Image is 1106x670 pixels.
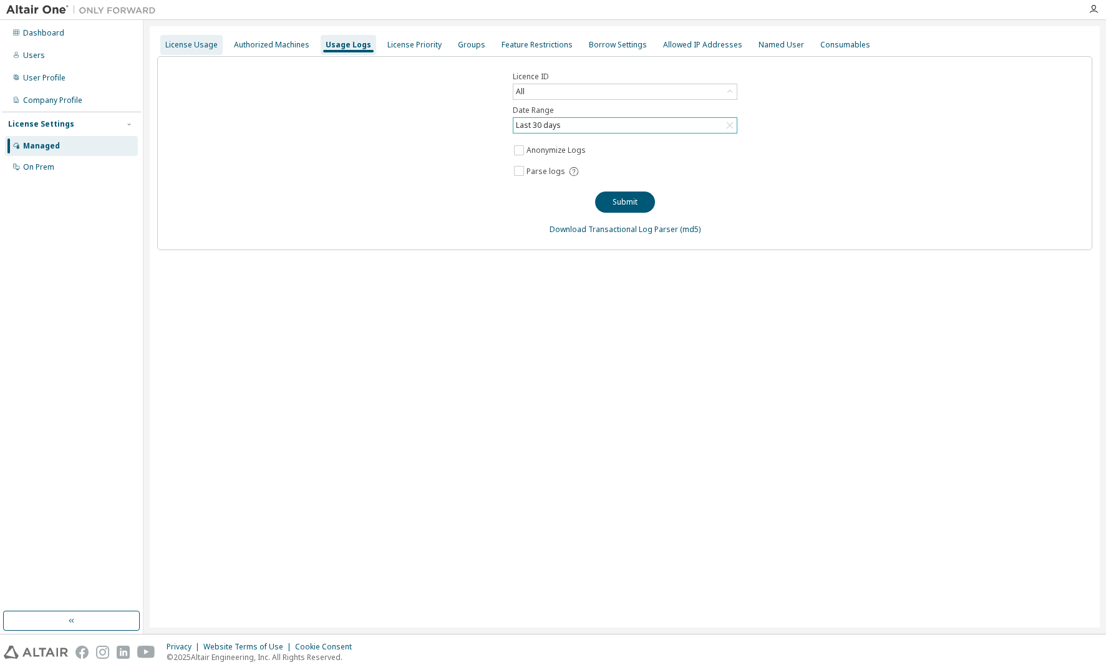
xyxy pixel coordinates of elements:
[502,40,573,50] div: Feature Restrictions
[137,646,155,659] img: youtube.svg
[75,646,89,659] img: facebook.svg
[458,40,485,50] div: Groups
[165,40,218,50] div: License Usage
[4,646,68,659] img: altair_logo.svg
[23,162,54,172] div: On Prem
[117,646,130,659] img: linkedin.svg
[513,105,737,115] label: Date Range
[526,167,565,177] span: Parse logs
[526,143,588,158] label: Anonymize Logs
[23,95,82,105] div: Company Profile
[23,51,45,61] div: Users
[759,40,804,50] div: Named User
[23,73,65,83] div: User Profile
[513,84,737,99] div: All
[820,40,870,50] div: Consumables
[550,224,678,235] a: Download Transactional Log Parser
[595,192,655,213] button: Submit
[23,141,60,151] div: Managed
[167,652,359,663] p: © 2025 Altair Engineering, Inc. All Rights Reserved.
[23,28,64,38] div: Dashboard
[167,642,203,652] div: Privacy
[513,72,737,82] label: Licence ID
[663,40,742,50] div: Allowed IP Addresses
[326,40,371,50] div: Usage Logs
[589,40,647,50] div: Borrow Settings
[514,85,526,99] div: All
[8,119,74,129] div: License Settings
[295,642,359,652] div: Cookie Consent
[680,224,701,235] a: (md5)
[6,4,162,16] img: Altair One
[513,118,737,133] div: Last 30 days
[514,119,563,132] div: Last 30 days
[96,646,109,659] img: instagram.svg
[387,40,442,50] div: License Priority
[203,642,295,652] div: Website Terms of Use
[234,40,309,50] div: Authorized Machines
